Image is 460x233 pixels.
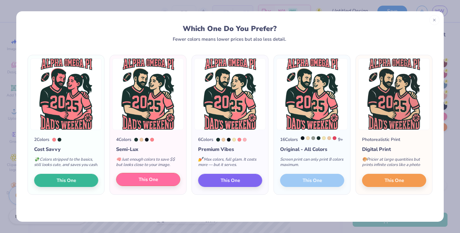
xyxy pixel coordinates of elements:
[198,136,213,143] div: 6 Colors
[52,138,56,142] div: 177 C
[134,138,138,142] div: 5467 C
[34,157,39,162] span: 💸
[33,24,426,33] div: Which One Do You Prefer?
[276,58,348,130] img: 16 color option
[301,136,304,140] div: Black 6 C
[232,138,236,142] div: 7499 C
[173,37,286,42] div: Fewer colors means lower prices but also less detail.
[116,157,121,162] span: 🧠
[34,146,98,153] div: Cost Savvy
[362,146,426,153] div: Digital Print
[198,174,262,187] button: This One
[30,58,102,130] img: 2 color option
[145,138,149,142] div: Black 6 C
[317,136,320,140] div: 5467 C
[198,146,262,153] div: Premium Vibes
[116,173,180,186] button: This One
[280,153,344,174] div: Screen print can only print 8 colors maximum.
[358,58,430,130] img: Photorealistic preview
[34,174,98,187] button: This One
[116,136,131,143] div: 4 Colors
[385,177,404,184] span: This One
[150,138,154,142] div: 177 C
[34,136,49,143] div: 2 Colors
[322,136,326,140] div: 7499 C
[139,176,158,183] span: This One
[140,138,143,142] div: 719 C
[227,138,231,142] div: Black 6 C
[216,138,220,142] div: 5467 C
[280,146,344,153] div: Original - All Colors
[58,138,61,142] div: 5467 C
[243,138,247,142] div: 176 C
[112,58,184,130] img: 4 color option
[116,153,180,174] div: Just enough colors to save $$ but looks close to your image.
[194,58,266,130] img: 6 color option
[34,153,98,174] div: Colors stripped to the basics, still looks cute, and saves you cash.
[362,136,400,143] div: Photorealistic Print
[221,177,240,184] span: This One
[198,157,203,162] span: 💅
[333,136,336,140] div: 198 C
[280,136,298,143] div: 16 Colors
[311,136,315,140] div: 7538 C
[362,174,426,187] button: This One
[222,138,225,142] div: 719 C
[116,146,180,153] div: Semi-Lux
[362,157,367,162] span: 🎨
[327,136,331,140] div: 719 C
[306,136,310,140] div: 7506 C
[362,153,426,174] div: Pricier at large quantities but prints infinite colors like a photo
[198,153,262,174] div: Max colors, full glam. It costs more — but it serves.
[301,136,343,143] div: 9 +
[57,177,76,184] span: This One
[238,138,241,142] div: 177 C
